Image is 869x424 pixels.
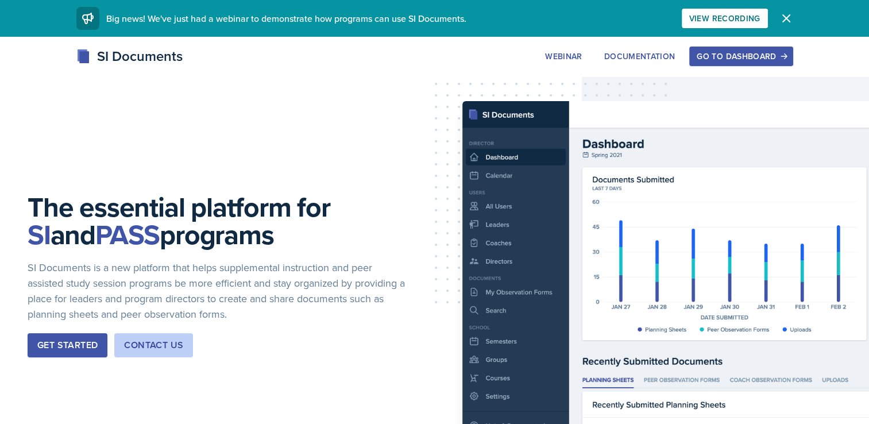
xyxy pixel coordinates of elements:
[689,47,793,66] button: Go to Dashboard
[114,333,193,357] button: Contact Us
[545,52,582,61] div: Webinar
[538,47,589,66] button: Webinar
[682,9,768,28] button: View Recording
[604,52,675,61] div: Documentation
[76,46,183,67] div: SI Documents
[28,333,107,357] button: Get Started
[106,12,466,25] span: Big news! We've just had a webinar to demonstrate how programs can use SI Documents.
[697,52,785,61] div: Go to Dashboard
[37,338,98,352] div: Get Started
[689,14,760,23] div: View Recording
[124,338,183,352] div: Contact Us
[597,47,683,66] button: Documentation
